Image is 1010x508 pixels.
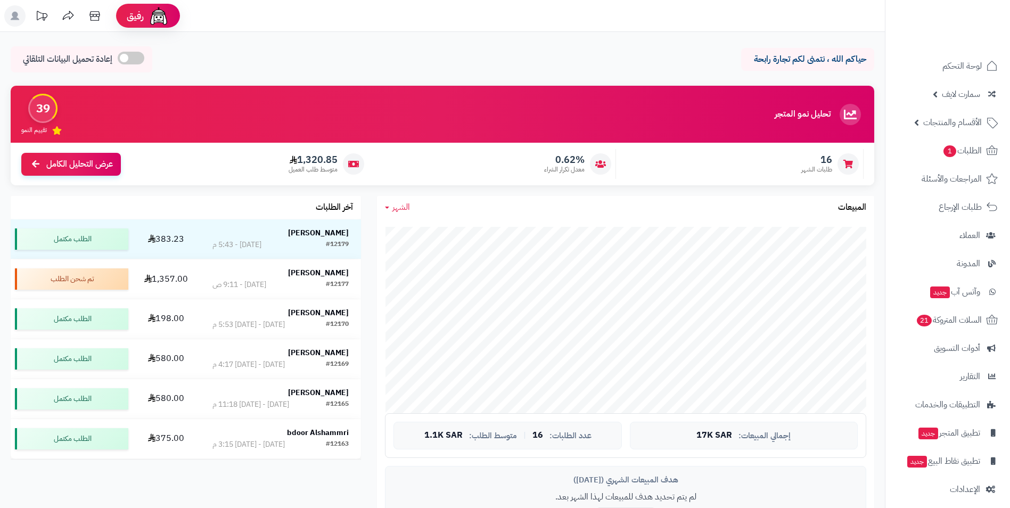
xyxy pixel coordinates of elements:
span: سمارت لايف [942,87,980,102]
span: معدل تكرار الشراء [544,165,585,174]
a: الإعدادات [892,477,1004,502]
div: الطلب مكتمل [15,388,128,409]
a: أدوات التسويق [892,335,1004,361]
span: | [523,431,526,439]
a: المدونة [892,251,1004,276]
div: [DATE] - [DATE] 3:15 م [212,439,285,450]
h3: آخر الطلبات [316,203,353,212]
div: #12177 [326,280,349,290]
div: [DATE] - [DATE] 5:53 م [212,319,285,330]
span: التقارير [960,369,980,384]
div: [DATE] - 5:43 م [212,240,261,250]
strong: [PERSON_NAME] [288,387,349,398]
a: تطبيق المتجرجديد [892,420,1004,446]
span: وآتس آب [929,284,980,299]
a: العملاء [892,223,1004,248]
div: #12179 [326,240,349,250]
div: الطلب مكتمل [15,228,128,250]
span: المراجعات والأسئلة [922,171,982,186]
a: المراجعات والأسئلة [892,166,1004,192]
td: 580.00 [133,339,200,379]
span: الطلبات [942,143,982,158]
a: الطلبات1 [892,138,1004,163]
span: متوسط طلب العميل [289,165,338,174]
div: الطلب مكتمل [15,348,128,370]
div: #12163 [326,439,349,450]
span: العملاء [959,228,980,243]
a: طلبات الإرجاع [892,194,1004,220]
span: المدونة [957,256,980,271]
span: طلبات الإرجاع [939,200,982,215]
span: 16 [532,431,543,440]
td: 580.00 [133,379,200,419]
p: لم يتم تحديد هدف للمبيعات لهذا الشهر بعد. [393,491,858,503]
span: تقييم النمو [21,126,47,135]
span: تطبيق المتجر [917,425,980,440]
a: عرض التحليل الكامل [21,153,121,176]
span: متوسط الطلب: [469,431,517,440]
a: وآتس آبجديد [892,279,1004,305]
span: أدوات التسويق [934,341,980,356]
p: حياكم الله ، نتمنى لكم تجارة رابحة [749,53,866,65]
img: logo-2.png [938,30,1000,52]
div: [DATE] - 9:11 ص [212,280,266,290]
span: الإعدادات [950,482,980,497]
div: الطلب مكتمل [15,308,128,330]
span: عرض التحليل الكامل [46,158,113,170]
td: 383.23 [133,219,200,259]
strong: [PERSON_NAME] [288,347,349,358]
span: 1,320.85 [289,154,338,166]
strong: [PERSON_NAME] [288,267,349,278]
div: #12170 [326,319,349,330]
a: الشهر [385,201,410,214]
span: إجمالي المبيعات: [738,431,791,440]
span: الأقسام والمنتجات [923,115,982,130]
div: هدف المبيعات الشهري ([DATE]) [393,474,858,486]
a: السلات المتروكة21 [892,307,1004,333]
span: 17K SAR [696,431,732,440]
div: تم شحن الطلب [15,268,128,290]
h3: المبيعات [838,203,866,212]
span: 21 [917,315,932,326]
div: [DATE] - [DATE] 4:17 م [212,359,285,370]
span: السلات المتروكة [916,313,982,327]
h3: تحليل نمو المتجر [775,110,831,119]
span: لوحة التحكم [942,59,982,73]
span: جديد [907,456,927,468]
span: إعادة تحميل البيانات التلقائي [23,53,112,65]
td: 1,357.00 [133,259,200,299]
span: جديد [918,428,938,439]
span: رفيق [127,10,144,22]
span: 0.62% [544,154,585,166]
strong: [PERSON_NAME] [288,227,349,239]
a: التطبيقات والخدمات [892,392,1004,417]
div: #12169 [326,359,349,370]
span: 1.1K SAR [424,431,463,440]
span: التطبيقات والخدمات [915,397,980,412]
td: 375.00 [133,419,200,458]
span: طلبات الشهر [801,165,832,174]
a: لوحة التحكم [892,53,1004,79]
span: تطبيق نقاط البيع [906,454,980,469]
img: ai-face.png [148,5,169,27]
span: 16 [801,154,832,166]
td: 198.00 [133,299,200,339]
span: عدد الطلبات: [549,431,592,440]
a: التقارير [892,364,1004,389]
a: تحديثات المنصة [28,5,55,29]
strong: [PERSON_NAME] [288,307,349,318]
div: [DATE] - [DATE] 11:18 م [212,399,289,410]
span: 1 [943,145,956,157]
span: الشهر [392,201,410,214]
span: جديد [930,286,950,298]
a: تطبيق نقاط البيعجديد [892,448,1004,474]
strong: bdoor Alshammri [287,427,349,438]
div: الطلب مكتمل [15,428,128,449]
div: #12165 [326,399,349,410]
